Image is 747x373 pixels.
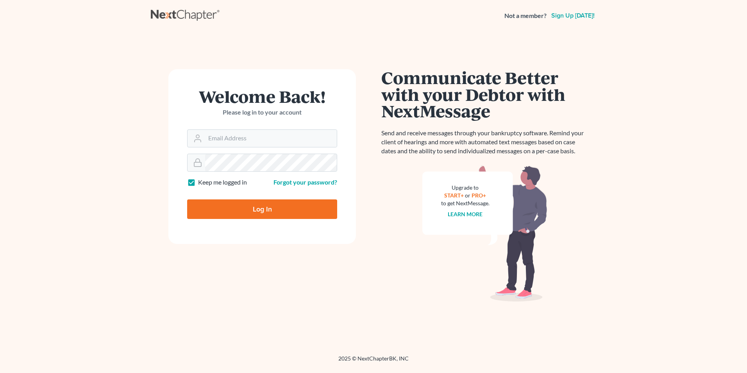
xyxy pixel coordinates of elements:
[187,199,337,219] input: Log In
[381,69,588,119] h1: Communicate Better with your Debtor with NextMessage
[445,192,464,199] a: START+
[472,192,486,199] a: PRO+
[504,11,547,20] strong: Not a member?
[381,129,588,156] p: Send and receive messages through your bankruptcy software. Remind your client of hearings and mo...
[448,211,483,217] a: Learn more
[205,130,337,147] input: Email Address
[187,108,337,117] p: Please log in to your account
[151,355,596,369] div: 2025 © NextChapterBK, INC
[441,184,490,192] div: Upgrade to
[441,199,490,207] div: to get NextMessage.
[273,178,337,186] a: Forgot your password?
[198,178,247,187] label: Keep me logged in
[187,88,337,105] h1: Welcome Back!
[465,192,471,199] span: or
[422,165,547,302] img: nextmessage_bg-59042aed3d76b12b5cd301f8e5b87938c9018125f34e5fa2b7a6b67550977c72.svg
[550,13,596,19] a: Sign up [DATE]!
